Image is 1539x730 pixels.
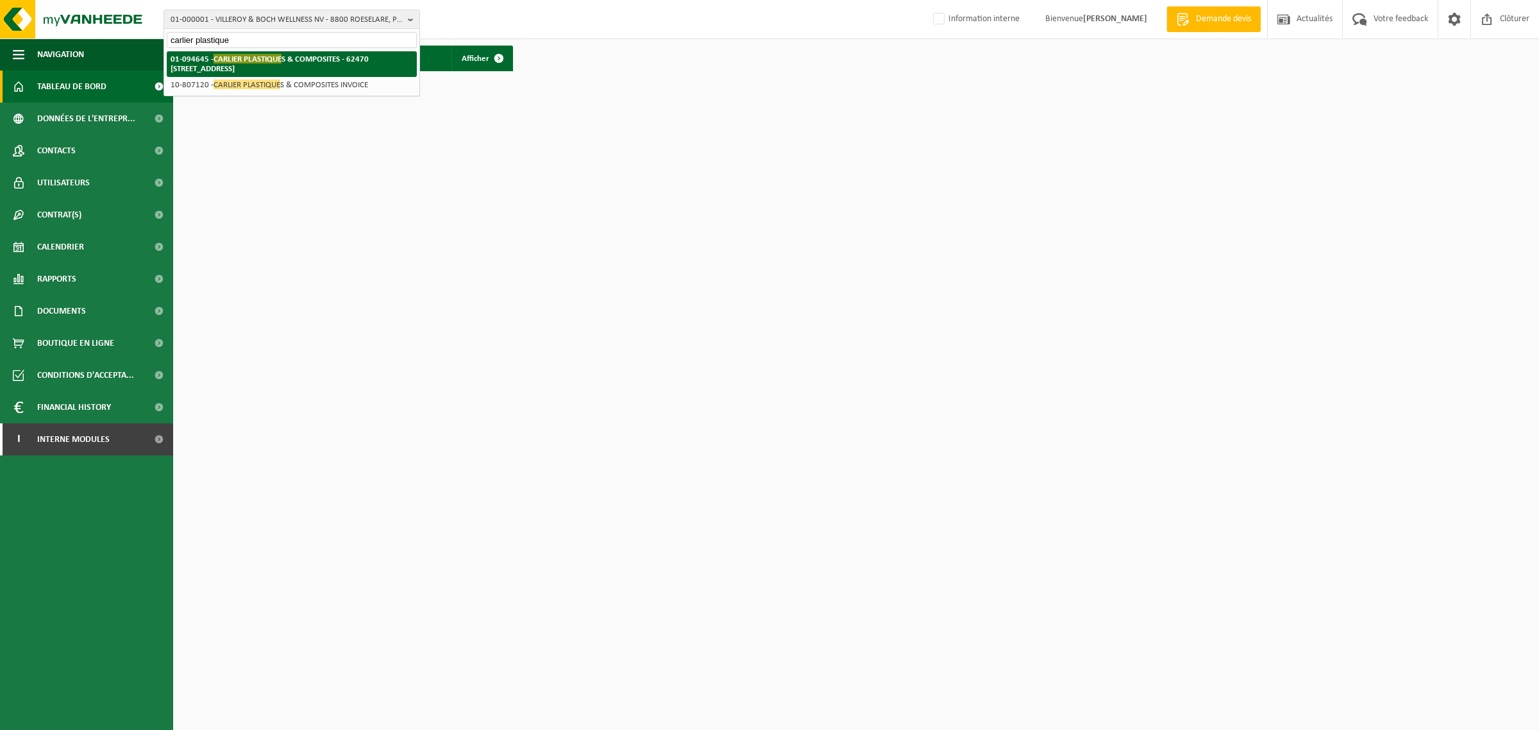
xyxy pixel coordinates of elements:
[37,199,81,231] span: Contrat(s)
[1083,14,1147,24] strong: [PERSON_NAME]
[214,80,280,89] span: CARLIER PLASTIQUE
[37,103,135,135] span: Données de l'entrepr...
[13,423,24,455] span: I
[930,10,1020,29] label: Information interne
[37,231,84,263] span: Calendrier
[37,391,111,423] span: Financial History
[164,10,420,29] button: 01-000001 - VILLEROY & BOCH WELLNESS NV - 8800 ROESELARE, POPULIERSTRAAT 1
[37,359,134,391] span: Conditions d'accepta...
[1193,13,1254,26] span: Demande devis
[37,263,76,295] span: Rapports
[167,77,417,93] li: 10-807120 - S & COMPOSITES INVOICE
[37,135,76,167] span: Contacts
[171,10,403,30] span: 01-000001 - VILLEROY & BOCH WELLNESS NV - 8800 ROESELARE, POPULIERSTRAAT 1
[451,46,512,71] a: Afficher
[171,54,369,73] strong: 01-094645 - S & COMPOSITES - 62470 [STREET_ADDRESS]
[37,167,90,199] span: Utilisateurs
[462,55,489,63] span: Afficher
[214,54,282,64] span: CARLIER PLASTIQUE
[37,327,114,359] span: Boutique en ligne
[37,295,86,327] span: Documents
[37,38,84,71] span: Navigation
[167,32,417,48] input: Chercher des succursales liées
[1166,6,1261,32] a: Demande devis
[37,423,110,455] span: Interne modules
[37,71,106,103] span: Tableau de bord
